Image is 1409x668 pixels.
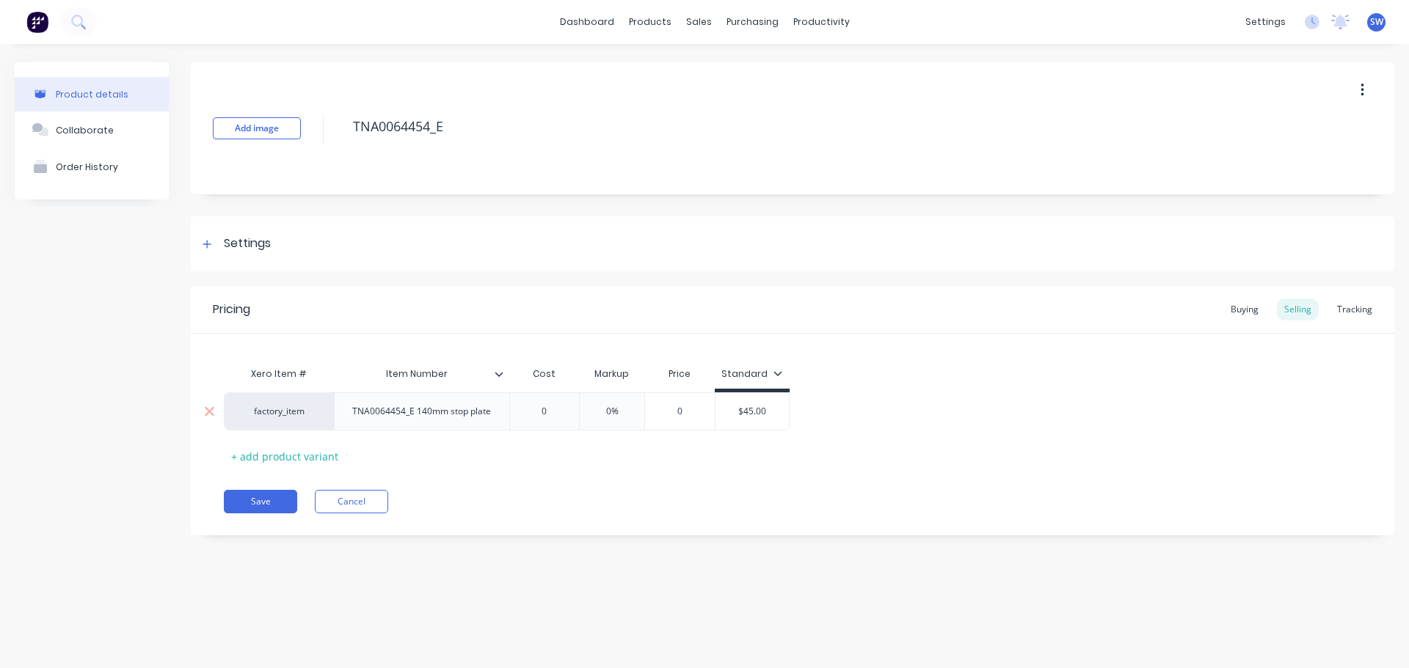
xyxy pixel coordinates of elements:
[1330,298,1380,320] div: Tracking
[1370,15,1383,29] span: SW
[346,109,1273,144] textarea: TNA0064454_E
[239,405,319,418] div: factory_item
[26,11,48,33] img: Factory
[679,11,719,33] div: sales
[334,356,500,392] div: Item Number
[644,359,715,389] div: Price
[15,148,169,185] button: Order History
[509,359,580,389] div: Cost
[224,359,334,389] div: Xero Item #
[1223,298,1266,320] div: Buying
[1238,11,1293,33] div: settings
[15,111,169,148] button: Collaborate
[15,77,169,111] button: Product details
[224,392,790,430] div: factory_itemTNA0064454_E 140mm stop plate00%0$45.00
[1277,298,1319,320] div: Selling
[213,301,250,318] div: Pricing
[56,125,114,136] div: Collaborate
[786,11,857,33] div: productivity
[716,393,789,430] div: $45.00
[508,393,581,430] div: 0
[224,490,297,513] button: Save
[224,235,271,253] div: Settings
[334,359,509,389] div: Item Number
[553,11,622,33] a: dashboard
[622,11,679,33] div: products
[579,359,644,389] div: Markup
[315,490,388,513] button: Cancel
[721,367,782,381] div: Standard
[213,117,301,139] button: Add image
[575,393,649,430] div: 0%
[56,161,118,172] div: Order History
[719,11,786,33] div: purchasing
[643,393,716,430] div: 0
[341,402,503,421] div: TNA0064454_E 140mm stop plate
[224,445,346,468] div: + add product variant
[56,89,128,100] div: Product details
